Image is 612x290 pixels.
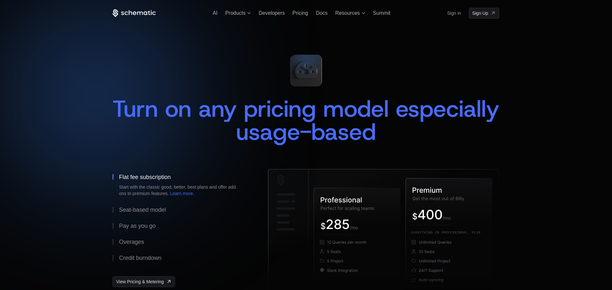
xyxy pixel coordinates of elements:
span: Sign Up [472,10,488,16]
a: Summit [373,10,390,16]
button: Overages [112,234,247,250]
a: [object Object],[object Object] [112,276,175,287]
g: 400 [418,210,442,219]
div: Credit burndown [119,255,161,261]
g: 285 [327,219,349,229]
button: Flat fee subscriptionStart with the classic good, better, best plans and offer add ons to premium... [112,169,247,202]
div: Seat-based model [119,207,166,213]
div: Start with the classic good, better, best plans and offer add ons to premium features. . [119,184,241,197]
button: Seat-based model [112,202,247,218]
div: Flat fee subscription [119,174,171,180]
div: Overages [119,239,144,245]
span: Resources [335,10,360,16]
span: Turn on any pricing model especially usage-based [112,93,506,147]
button: Pay as you go [112,218,247,234]
a: Developers [259,10,285,16]
a: Sign in [447,8,461,18]
a: AI [213,10,217,16]
a: [object Object] [469,8,500,19]
div: Pay as you go [119,223,155,229]
a: Docs [316,10,327,16]
a: Learn more [170,191,193,196]
span: Products [225,10,245,16]
button: Credit burndown [112,250,247,266]
a: Pricing [292,10,308,16]
span: View Pricing & Metering [116,278,164,285]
